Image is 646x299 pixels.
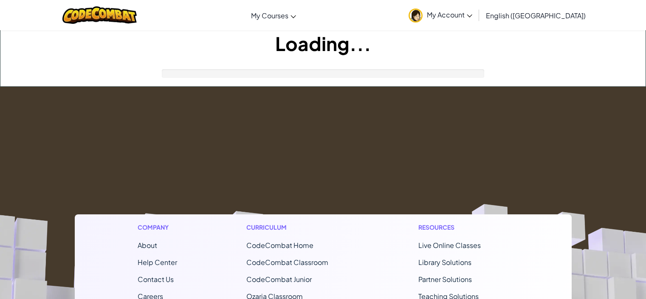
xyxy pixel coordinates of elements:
span: My Account [427,10,472,19]
h1: Curriculum [246,223,349,232]
img: CodeCombat logo [62,6,137,24]
a: Live Online Classes [418,241,481,250]
a: CodeCombat Classroom [246,258,328,267]
h1: Resources [418,223,509,232]
a: Library Solutions [418,258,471,267]
span: CodeCombat Home [246,241,313,250]
h1: Company [138,223,177,232]
span: My Courses [251,11,288,20]
a: English ([GEOGRAPHIC_DATA]) [482,4,590,27]
a: My Courses [247,4,300,27]
h1: Loading... [0,30,646,57]
img: avatar [409,9,423,23]
span: English ([GEOGRAPHIC_DATA]) [486,11,586,20]
a: About [138,241,157,250]
a: My Account [404,2,477,28]
a: Partner Solutions [418,275,472,284]
a: Help Center [138,258,177,267]
span: Contact Us [138,275,174,284]
a: CodeCombat Junior [246,275,312,284]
